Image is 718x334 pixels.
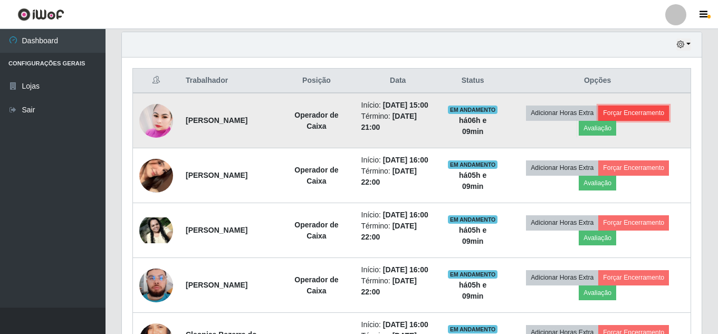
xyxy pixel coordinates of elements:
button: Adicionar Horas Extra [526,160,598,175]
time: [DATE] 16:00 [383,320,428,329]
th: Status [441,69,504,93]
strong: Operador de Caixa [294,166,338,185]
strong: há 05 h e 09 min [459,171,486,190]
li: Término: [361,111,435,133]
span: EM ANDAMENTO [448,160,498,169]
th: Data [355,69,441,93]
th: Trabalhador [179,69,278,93]
button: Forçar Encerramento [598,270,669,285]
strong: [PERSON_NAME] [186,226,247,234]
button: Forçar Encerramento [598,215,669,230]
li: Término: [361,166,435,188]
strong: há 05 h e 09 min [459,281,486,300]
button: Adicionar Horas Extra [526,106,598,120]
button: Adicionar Horas Extra [526,270,598,285]
strong: [PERSON_NAME] [186,281,247,289]
span: EM ANDAMENTO [448,215,498,224]
button: Avaliação [579,285,616,300]
strong: [PERSON_NAME] [186,116,247,125]
button: Adicionar Horas Extra [526,215,598,230]
button: Avaliação [579,231,616,245]
img: 1754843308971.jpeg [139,217,173,243]
li: Início: [361,100,435,111]
span: EM ANDAMENTO [448,325,498,333]
strong: [PERSON_NAME] [186,171,247,179]
img: 1753654466670.jpeg [139,139,173,212]
strong: há 05 h e 09 min [459,226,486,245]
th: Posição [278,69,355,93]
li: Início: [361,264,435,275]
li: Início: [361,155,435,166]
li: Término: [361,221,435,243]
li: Término: [361,275,435,298]
time: [DATE] 15:00 [383,101,428,109]
time: [DATE] 16:00 [383,156,428,164]
span: EM ANDAMENTO [448,106,498,114]
button: Forçar Encerramento [598,160,669,175]
time: [DATE] 16:00 [383,211,428,219]
th: Opções [504,69,691,93]
span: EM ANDAMENTO [448,270,498,279]
img: 1755803495461.jpeg [139,101,173,140]
strong: Operador de Caixa [294,221,338,240]
strong: Operador de Caixa [294,275,338,295]
strong: há 06 h e 09 min [459,116,486,136]
button: Avaliação [579,121,616,136]
img: CoreUI Logo [17,8,64,21]
button: Forçar Encerramento [598,106,669,120]
li: Início: [361,209,435,221]
time: [DATE] 16:00 [383,265,428,274]
strong: Operador de Caixa [294,111,338,130]
button: Avaliação [579,176,616,190]
img: 1755477381693.jpeg [139,255,173,316]
li: Início: [361,319,435,330]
